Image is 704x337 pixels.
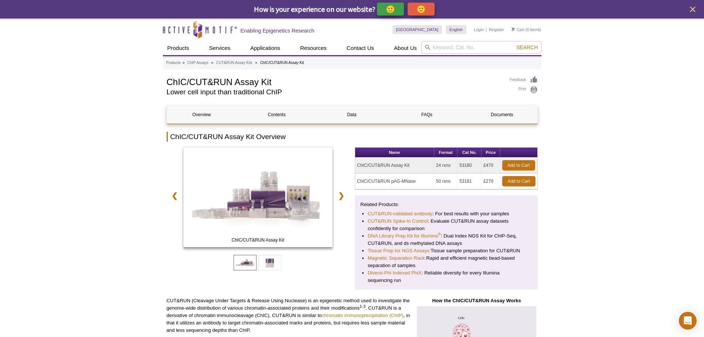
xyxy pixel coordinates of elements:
img: Your Cart [511,27,515,31]
td: 50 rxns [434,173,458,189]
li: (0 items) [511,25,541,34]
a: Resources [296,41,331,55]
td: 53181 [458,173,482,189]
a: chromatin immunoprecipitation (ChIP) [322,313,403,318]
p: Related Products: [360,201,532,208]
a: Products [166,60,181,66]
th: Format [434,148,458,158]
li: : Dual Index NGS Kit for ChIP-Seq, CUT&RUN, and ds methylated DNA assays [368,232,525,247]
div: Open Intercom Messenger [679,312,697,330]
span: Search [516,44,538,50]
a: Products [163,41,194,55]
a: English [446,25,466,34]
p: CUT&RUN (Cleavage Under Targets & Release Using Nuclease) is an epigenetic method used to investi... [167,297,410,334]
a: ChIC/CUT&RUN Assay Kit [183,147,333,249]
h2: Enabling Epigenetics Research [241,27,314,34]
a: FAQs [392,106,462,124]
li: » [211,61,214,65]
td: ChIC/CUT&RUN Assay Kit [355,158,434,173]
td: £270 [482,173,500,189]
a: About Us [390,41,421,55]
a: DNA Library Prep Kit for Illumina® [368,232,441,240]
li: | [486,25,487,34]
p: 🙁 [416,4,426,14]
li: Tissue sample preparation for CUT&RUN [368,247,525,255]
a: Diversi-Phi Indexed PhiX [368,269,422,277]
li: : Evaluate CUT&RUN assay datasets confidently for comparison [368,218,525,232]
a: Services [205,41,235,55]
a: Add to Cart [502,160,535,171]
a: Register [489,27,504,32]
a: Applications [246,41,285,55]
td: ChIC/CUT&RUN pAG-MNase [355,173,434,189]
a: CUT&RUN-validated antibody [368,210,432,218]
a: Overview [167,106,237,124]
a: [GEOGRAPHIC_DATA] [392,25,442,34]
a: Data [317,106,387,124]
h1: ChIC/CUT&RUN Assay Kit [167,76,503,87]
strong: How the ChIC/CUT&RUN Assay Works [432,298,521,303]
li: Rapid and efficient magnetic bead-based separation of samples [368,255,525,269]
a: ❯ [333,187,349,204]
li: » [255,61,258,65]
li: : Reliable diversity for every Illumina sequencing run [368,269,525,284]
img: ChIC/CUT&RUN Assay Kit [183,147,333,247]
span: How is your experience on our website? [254,4,375,14]
li: ChIC/CUT&RUN Assay Kit [260,61,304,65]
td: 24 rxns [434,158,458,173]
a: ❮ [167,187,183,204]
th: Name [355,148,434,158]
a: Print [510,86,538,94]
li: » [183,61,185,65]
a: Contents [242,106,312,124]
h2: Lower cell input than traditional ChIP [167,89,503,95]
td: £470 [482,158,500,173]
a: Feedback [510,76,538,84]
a: CUT&RUN Assay Kits [216,60,252,66]
li: : For best results with your samples [368,210,525,218]
th: Price [482,148,500,158]
th: Cat No. [458,148,482,158]
h2: ChIC/CUT&RUN Assay Kit Overview [167,132,538,142]
button: close [688,5,697,14]
a: Login [474,27,484,32]
a: Add to Cart [502,176,535,186]
a: Tissue Prep for NGS Assays: [368,247,431,255]
a: CUT&RUN Spike-In Control [368,218,428,225]
span: ChIC/CUT&RUN Assay Kit [185,236,331,244]
td: 53180 [458,158,482,173]
button: Search [514,44,540,51]
a: ChIP Assays [187,60,208,66]
a: Documents [467,106,537,124]
sup: 1-3 [360,304,365,309]
input: Keyword, Cat. No. [421,41,541,54]
p: 🙂 [386,4,395,14]
a: Magnetic Separation Rack: [368,255,426,262]
a: Cart [511,27,524,32]
a: Contact Us [342,41,378,55]
sup: ® [438,232,441,236]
